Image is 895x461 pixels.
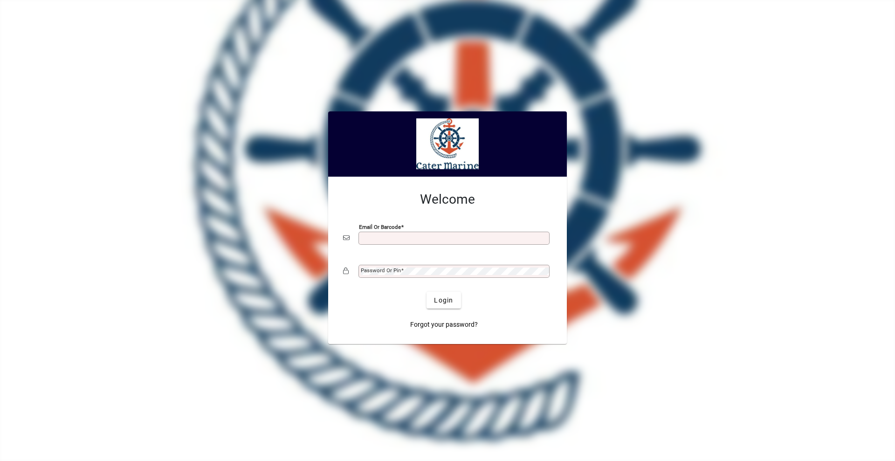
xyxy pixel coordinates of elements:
[434,296,453,305] span: Login
[361,267,401,274] mat-label: Password or Pin
[427,292,461,309] button: Login
[406,316,482,333] a: Forgot your password?
[359,224,401,230] mat-label: Email or Barcode
[410,320,478,330] span: Forgot your password?
[343,192,552,207] h2: Welcome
